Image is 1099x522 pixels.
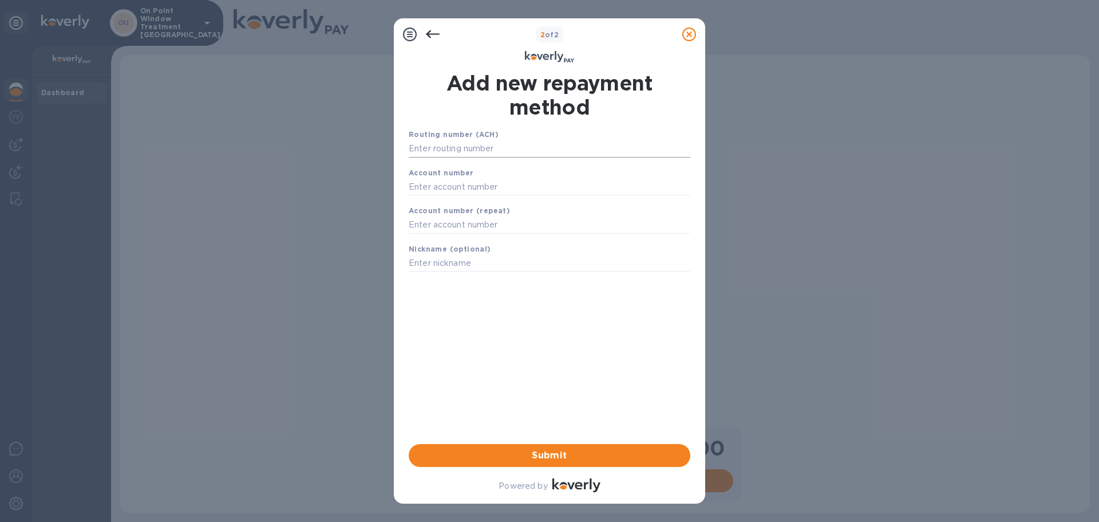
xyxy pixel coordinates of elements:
[409,178,690,195] input: Enter account number
[418,449,681,462] span: Submit
[409,245,491,253] b: Nickname (optional)
[552,478,600,492] img: Logo
[409,255,690,272] input: Enter nickname
[409,130,499,139] b: Routing number (ACH)
[499,480,547,492] p: Powered by
[409,168,474,177] b: Account number
[409,217,690,234] input: Enter account number
[409,140,690,158] input: Enter routing number
[409,206,510,215] b: Account number (repeat)
[540,30,545,39] span: 2
[540,30,559,39] b: of 2
[409,444,690,467] button: Submit
[409,71,690,119] h1: Add new repayment method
